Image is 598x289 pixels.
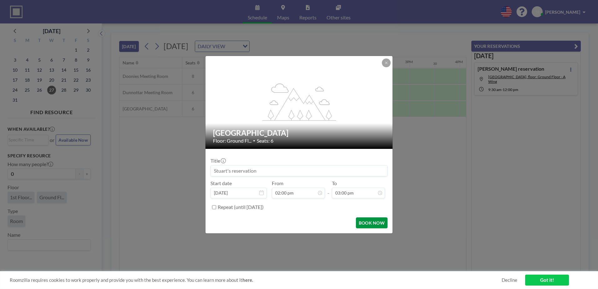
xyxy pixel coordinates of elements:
[502,277,517,283] a: Decline
[272,180,283,186] label: From
[356,217,388,228] button: BOOK NOW
[210,180,232,186] label: Start date
[525,275,569,286] a: Got it!
[211,165,387,176] input: Stuart's reservation
[213,128,386,138] h2: [GEOGRAPHIC_DATA]
[327,182,329,196] span: -
[253,138,255,143] span: •
[10,277,502,283] span: Roomzilla requires cookies to work properly and provide you with the best experience. You can lea...
[332,180,337,186] label: To
[262,83,336,120] g: flex-grow: 1.2;
[210,158,225,164] label: Title
[218,204,264,210] label: Repeat (until [DATE])
[213,138,251,144] span: Floor: Ground Fl...
[242,277,253,283] a: here.
[257,138,273,144] span: Seats: 6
